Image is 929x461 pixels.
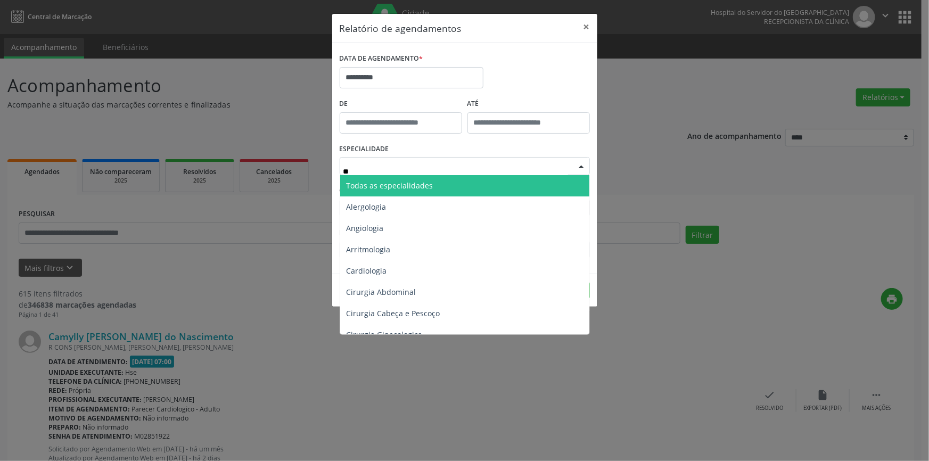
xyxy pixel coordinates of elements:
[347,287,416,297] span: Cirurgia Abdominal
[347,266,387,276] span: Cardiologia
[347,223,384,233] span: Angiologia
[347,330,423,340] span: Cirurgia Ginecologica
[576,14,597,40] button: Close
[347,244,391,254] span: Arritmologia
[340,141,389,158] label: ESPECIALIDADE
[340,51,423,67] label: DATA DE AGENDAMENTO
[467,96,590,112] label: ATÉ
[347,180,433,191] span: Todas as especialidades
[340,96,462,112] label: De
[340,21,462,35] h5: Relatório de agendamentos
[347,202,387,212] span: Alergologia
[347,308,440,318] span: Cirurgia Cabeça e Pescoço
